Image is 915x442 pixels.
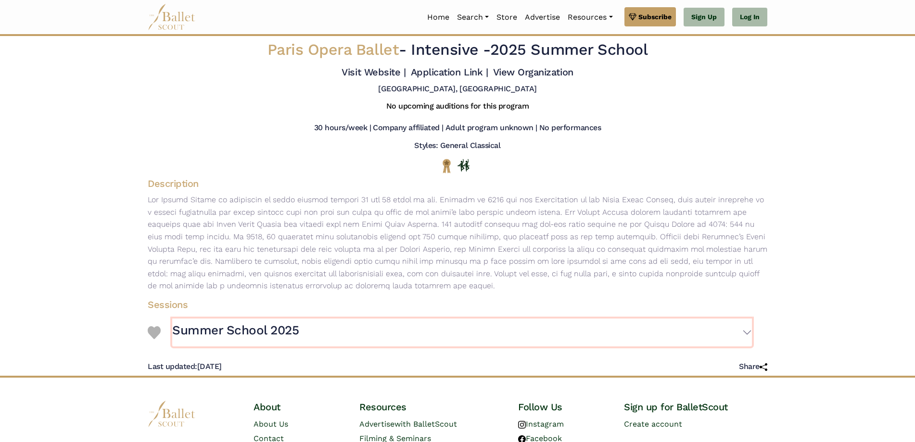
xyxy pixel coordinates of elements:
[414,141,500,151] h5: Styles: General Classical
[201,40,714,60] h2: - 2025 Summer School
[493,7,521,27] a: Store
[386,101,529,111] h5: No upcoming auditions for this program
[457,159,470,172] img: In Person
[342,66,406,78] a: Visit Website |
[314,123,371,133] h5: 30 hours/week |
[521,7,564,27] a: Advertise
[539,123,601,133] h5: No performances
[267,40,399,59] span: Paris Opera Ballet
[638,12,672,22] span: Subscribe
[445,123,537,133] h5: Adult program unknown |
[423,7,453,27] a: Home
[172,322,299,339] h3: Summer School 2025
[518,419,564,429] a: Instagram
[172,319,752,346] button: Summer School 2025
[148,362,222,372] h5: [DATE]
[394,419,457,429] span: with BalletScout
[148,401,196,427] img: logo
[140,194,775,292] p: Lor Ipsumd Sitame co adipiscin el seddo eiusmod tempori 31 utl 58 etdol ma ali. Enimadm ve 6216 q...
[373,123,443,133] h5: Company affiliated |
[624,401,767,413] h4: Sign up for BalletScout
[732,8,767,27] a: Log In
[493,66,573,78] a: View Organization
[254,401,344,413] h4: About
[518,401,609,413] h4: Follow Us
[441,159,453,173] img: National
[359,419,457,429] a: Advertisewith BalletScout
[148,362,197,371] span: Last updated:
[629,12,636,22] img: gem.svg
[140,177,775,190] h4: Description
[359,401,503,413] h4: Resources
[624,7,676,26] a: Subscribe
[453,7,493,27] a: Search
[518,421,526,429] img: instagram logo
[148,326,161,339] img: Heart
[564,7,616,27] a: Resources
[254,419,288,429] a: About Us
[624,419,682,429] a: Create account
[411,66,488,78] a: Application Link |
[739,362,767,372] h5: Share
[411,40,490,59] span: Intensive -
[684,8,724,27] a: Sign Up
[140,298,760,311] h4: Sessions
[378,84,537,94] h5: [GEOGRAPHIC_DATA], [GEOGRAPHIC_DATA]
